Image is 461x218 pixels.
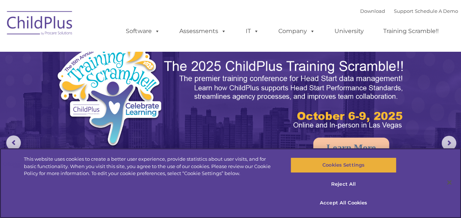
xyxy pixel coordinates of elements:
button: Reject All [290,177,396,192]
button: Close [441,174,457,190]
font: | [360,8,458,14]
a: University [327,24,371,39]
a: IT [238,24,266,39]
a: Company [271,24,322,39]
a: Software [118,24,167,39]
a: Assessments [172,24,234,39]
span: Last name [102,48,124,54]
span: Phone number [102,79,133,84]
a: Download [360,8,385,14]
img: ChildPlus by Procare Solutions [3,6,77,43]
a: Training Scramble!! [376,24,446,39]
a: Learn More [313,138,389,158]
button: Cookies Settings [290,157,396,173]
div: This website uses cookies to create a better user experience, provide statistics about user visit... [24,156,277,177]
button: Accept All Cookies [290,195,396,211]
a: Support [394,8,413,14]
a: Schedule A Demo [415,8,458,14]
